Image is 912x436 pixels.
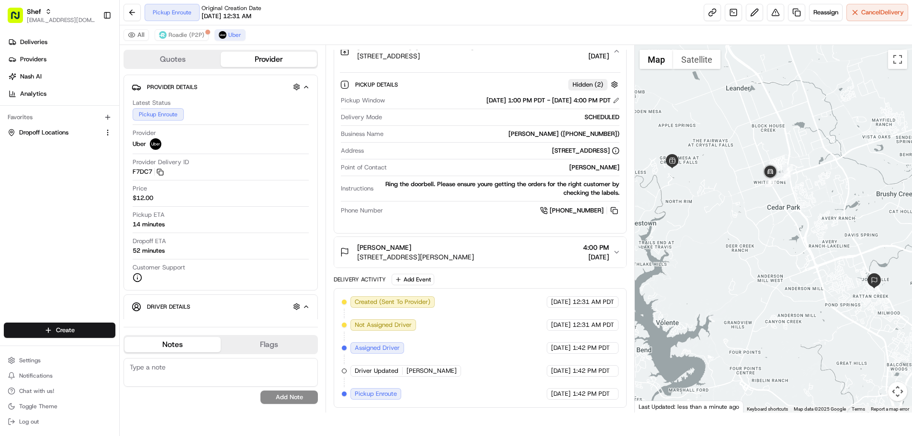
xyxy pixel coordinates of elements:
[583,252,609,262] span: [DATE]
[133,318,149,327] span: Name
[357,51,476,61] span: [STREET_ADDRESS]
[4,110,115,125] div: Favorites
[132,299,310,314] button: Driver Details
[10,124,64,132] div: Past conversations
[19,418,39,425] span: Log out
[4,86,119,101] a: Analytics
[27,16,95,24] span: [EMAIL_ADDRESS][DOMAIN_NAME]
[355,81,400,89] span: Pickup Details
[19,357,41,364] span: Settings
[20,55,46,64] span: Providers
[780,171,790,181] div: 2
[573,321,614,329] span: 12:31 AM PDT
[221,52,317,67] button: Provider
[124,52,221,67] button: Quotes
[386,113,619,122] div: SCHEDULED
[4,4,99,27] button: Shef[EMAIL_ADDRESS][DOMAIN_NAME]
[133,140,146,148] span: Uber
[132,79,310,95] button: Provider Details
[20,72,42,81] span: Nash AI
[95,212,116,219] span: Pylon
[551,367,571,375] span: [DATE]
[4,415,115,428] button: Log out
[19,188,73,198] span: Knowledge Base
[133,194,153,202] span: $12.00
[334,36,626,67] button: [PERSON_NAME] ([PHONE_NUMBER])[STREET_ADDRESS]1:00 PM[DATE]
[861,8,904,17] span: Cancel Delivery
[19,372,53,380] span: Notifications
[813,8,838,17] span: Reassign
[8,128,100,137] a: Dropoff Locations
[4,384,115,398] button: Chat with us!
[27,7,41,16] span: Shef
[637,400,669,413] a: Open this area in Google Maps (opens a new window)
[392,274,434,285] button: Add Event
[4,34,119,50] a: Deliveries
[214,29,246,41] button: Uber
[551,298,571,306] span: [DATE]
[6,184,77,201] a: 📗Knowledge Base
[43,91,157,101] div: Start new chat
[228,31,241,39] span: Uber
[673,50,721,69] button: Show satellite imagery
[4,125,115,140] button: Dropoff Locations
[133,184,147,193] span: Price
[583,243,609,252] span: 4:00 PM
[221,337,317,352] button: Flags
[550,206,604,215] span: [PHONE_NUMBER]
[202,12,251,21] span: [DATE] 12:31 AM
[341,206,383,215] span: Phone Number
[573,344,610,352] span: 1:42 PM PDT
[10,10,29,29] img: Nash
[19,402,57,410] span: Toggle Theme
[74,148,94,156] span: [DATE]
[355,390,397,398] span: Pickup Enroute
[169,31,204,39] span: Roadie (P2P)
[552,146,619,155] div: [STREET_ADDRESS]
[341,184,373,193] span: Instructions
[637,400,669,413] img: Google
[355,298,430,306] span: Created (Sent To Provider)
[19,387,54,395] span: Chat with us!
[133,168,164,176] button: F7DC7
[19,128,68,137] span: Dropoff Locations
[341,96,385,105] span: Pickup Window
[573,80,603,89] span: Hidden ( 2 )
[640,50,673,69] button: Show street map
[573,390,610,398] span: 1:42 PM PDT
[155,29,209,41] button: Roadie (P2P)
[20,38,47,46] span: Deliveries
[133,246,165,255] div: 52 minutes
[133,158,189,167] span: Provider Delivery ID
[150,138,161,150] img: uber-new-logo.jpeg
[4,354,115,367] button: Settings
[551,344,571,352] span: [DATE]
[159,31,167,39] img: roadie-logo-v2.jpg
[133,237,166,246] span: Dropoff ETA
[809,4,843,21] button: Reassign
[25,62,158,72] input: Clear
[355,367,398,375] span: Driver Updated
[10,38,174,54] p: Welcome 👋
[635,401,743,413] div: Last Updated: less than a minute ago
[568,78,620,90] button: Hidden (2)
[551,390,571,398] span: [DATE]
[133,263,185,272] span: Customer Support
[334,237,626,268] button: [PERSON_NAME][STREET_ADDRESS][PERSON_NAME]4:00 PM[DATE]
[4,323,115,338] button: Create
[391,163,619,172] div: [PERSON_NAME]
[486,96,619,105] div: [DATE] 1:00 PM PDT - [DATE] 4:00 PM PDT
[4,69,119,84] a: Nash AI
[148,123,174,134] button: See all
[202,4,261,12] span: Original Creation Date
[355,321,412,329] span: Not Assigned Driver
[133,220,165,229] div: 14 minutes
[334,67,626,233] div: [PERSON_NAME] ([PHONE_NUMBER])[STREET_ADDRESS]1:00 PM[DATE]
[4,400,115,413] button: Toggle Theme
[871,406,909,412] a: Report a map error
[81,189,89,197] div: 💻
[406,367,457,375] span: [PERSON_NAME]
[357,252,474,262] span: [STREET_ADDRESS][PERSON_NAME]
[888,50,907,69] button: Toggle fullscreen view
[124,337,221,352] button: Notes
